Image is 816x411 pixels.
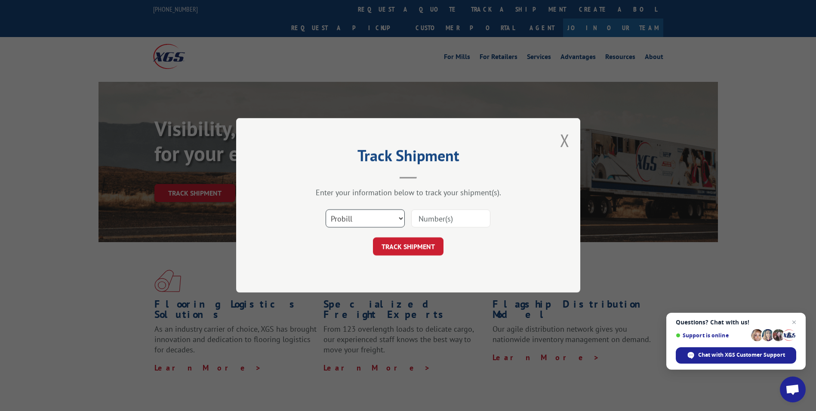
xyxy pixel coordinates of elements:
button: TRACK SHIPMENT [373,238,443,256]
h2: Track Shipment [279,149,537,166]
div: Chat with XGS Customer Support [676,347,796,364]
div: Open chat [780,377,806,402]
div: Enter your information below to track your shipment(s). [279,188,537,198]
span: Questions? Chat with us! [676,319,796,326]
input: Number(s) [411,210,490,228]
span: Close chat [789,317,799,327]
span: Chat with XGS Customer Support [698,351,785,359]
span: Support is online [676,332,748,339]
button: Close modal [560,129,570,152]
